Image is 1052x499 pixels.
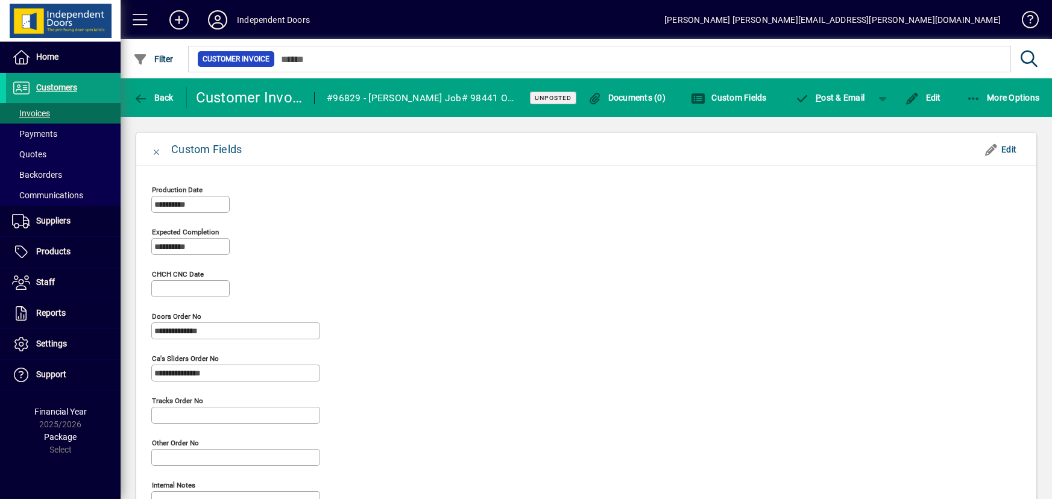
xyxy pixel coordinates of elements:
a: Reports [6,298,121,328]
span: Invoices [12,108,50,118]
button: Edit [902,87,944,108]
mat-label: Expected Completion [152,228,219,236]
a: Home [6,42,121,72]
span: Support [36,369,66,379]
span: Customer Invoice [203,53,269,65]
mat-label: Tracks Order No [152,397,203,405]
button: Profile [198,9,237,31]
span: Suppliers [36,216,71,225]
a: Knowledge Base [1013,2,1037,42]
a: Communications [6,185,121,206]
span: P [816,93,821,102]
a: Support [6,360,121,390]
span: Edit [984,140,1017,159]
mat-label: Production Date [152,186,203,194]
span: ost & Email [795,93,865,102]
a: Payments [6,124,121,144]
span: Back [133,93,174,102]
button: Filter [130,48,177,70]
div: Independent Doors [237,10,310,30]
app-page-header-button: Back [121,87,187,108]
button: Documents (0) [584,87,669,108]
span: Products [36,246,71,256]
mat-label: Internal Notes [152,481,195,489]
button: Close [142,135,171,164]
button: Custom Fields [688,87,770,108]
span: Filter [133,54,174,64]
mat-label: Ca's Sliders Order No [152,354,219,363]
span: Staff [36,277,55,287]
span: Unposted [535,94,572,102]
a: Backorders [6,165,121,185]
span: Customers [36,83,77,92]
span: Payments [12,129,57,139]
div: Customer Invoice [196,88,303,107]
mat-label: Other Order No [152,439,199,447]
div: #96829 - [PERSON_NAME] Job# 98441 OH CAV [327,89,515,108]
span: Reports [36,308,66,318]
span: Backorders [12,170,62,180]
span: Quotes [12,149,46,159]
a: Staff [6,268,121,298]
span: Edit [905,93,941,102]
div: Custom Fields [171,140,242,159]
span: Home [36,52,58,61]
span: Custom Fields [691,93,767,102]
span: Package [44,432,77,442]
button: Post & Email [789,87,871,108]
a: Suppliers [6,206,121,236]
mat-label: Doors Order No [152,312,201,321]
a: Settings [6,329,121,359]
a: Invoices [6,103,121,124]
span: Documents (0) [587,93,666,102]
button: Add [160,9,198,31]
button: Edit [979,139,1022,160]
a: Products [6,237,121,267]
button: More Options [963,87,1043,108]
button: Back [130,87,177,108]
span: More Options [966,93,1040,102]
a: Quotes [6,144,121,165]
span: Settings [36,339,67,348]
span: Communications [12,190,83,200]
span: Financial Year [34,407,87,416]
mat-label: CHCH CNC Date [152,270,204,278]
div: [PERSON_NAME] [PERSON_NAME][EMAIL_ADDRESS][PERSON_NAME][DOMAIN_NAME] [664,10,1001,30]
